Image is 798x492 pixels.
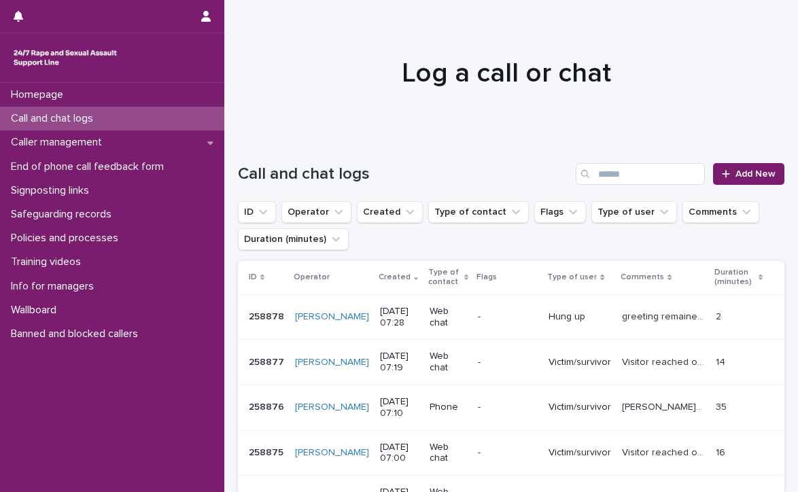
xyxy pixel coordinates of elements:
button: Type of user [591,201,677,223]
button: Created [357,201,423,223]
p: Wallboard [5,304,67,317]
a: [PERSON_NAME] [295,402,369,413]
p: [DATE] 07:19 [380,351,419,374]
p: greeting remained pending and chat ended [622,309,708,323]
p: Homepage [5,88,74,101]
p: ID [249,270,257,285]
p: 2 [716,309,724,323]
p: Hung up [549,311,611,323]
h1: Log a call or chat [238,57,774,90]
button: Duration (minutes) [238,228,349,250]
p: Comments [621,270,664,285]
tr: 258876258876 [PERSON_NAME] [DATE] 07:10Phone-Victim/survivor[PERSON_NAME] was in and out of flash... [238,385,784,430]
p: Policies and processes [5,232,129,245]
p: Duration (minutes) [714,265,755,290]
p: Phone [430,402,468,413]
p: [DATE] 07:10 [380,396,419,419]
p: End of phone call feedback form [5,160,175,173]
p: 258875 [249,444,286,459]
p: Victim/survivor [549,357,611,368]
tr: 258875258875 [PERSON_NAME] [DATE] 07:00Web chat-Victim/survivorVisitor reached out for clarificat... [238,430,784,476]
p: Safeguarding records [5,208,122,221]
button: Operator [281,201,351,223]
p: Web chat [430,306,468,329]
p: [DATE] 07:28 [380,306,419,329]
p: Flags [476,270,497,285]
p: Victim/survivor [549,402,611,413]
tr: 258877258877 [PERSON_NAME] [DATE] 07:19Web chat-Victim/survivorVisitor reached out for clarificat... [238,340,784,385]
button: Comments [682,201,759,223]
p: Banned and blocked callers [5,328,149,340]
p: Visitor reached out for clarification, consent and definitions discussed, signposted to ISVA serv... [622,444,708,459]
img: rhQMoQhaT3yELyF149Cw [11,44,120,71]
p: - [478,447,538,459]
button: Flags [534,201,586,223]
p: 258878 [249,309,287,323]
a: [PERSON_NAME] [295,447,369,459]
p: - [478,402,538,413]
p: 35 [716,399,729,413]
p: Operator [294,270,330,285]
p: Visitor reached out for clarification, definitions and consent discussed, link to consent page sh... [622,354,708,368]
h1: Call and chat logs [238,164,570,184]
input: Search [576,163,705,185]
p: Type of contact [428,265,461,290]
button: Type of contact [428,201,529,223]
p: Web chat [430,351,468,374]
p: [DATE] 07:00 [380,442,419,465]
p: - [478,311,538,323]
p: Training videos [5,256,92,268]
p: Type of user [547,270,597,285]
p: Victim/survivor [549,447,611,459]
a: [PERSON_NAME] [295,357,369,368]
p: 16 [716,444,728,459]
p: 258877 [249,354,287,368]
p: 258876 [249,399,287,413]
p: Created [379,270,411,285]
span: Add New [735,169,776,179]
a: Add New [713,163,784,185]
p: Caller was in and out of flashback throughout the call. [622,399,708,413]
a: [PERSON_NAME] [295,311,369,323]
p: Web chat [430,442,468,465]
p: - [478,357,538,368]
tr: 258878258878 [PERSON_NAME] [DATE] 07:28Web chat-Hung upgreeting remained pending and chat endedgr... [238,294,784,340]
p: Signposting links [5,184,100,197]
button: ID [238,201,276,223]
p: Call and chat logs [5,112,104,125]
p: Caller management [5,136,113,149]
p: 14 [716,354,728,368]
p: Info for managers [5,280,105,293]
